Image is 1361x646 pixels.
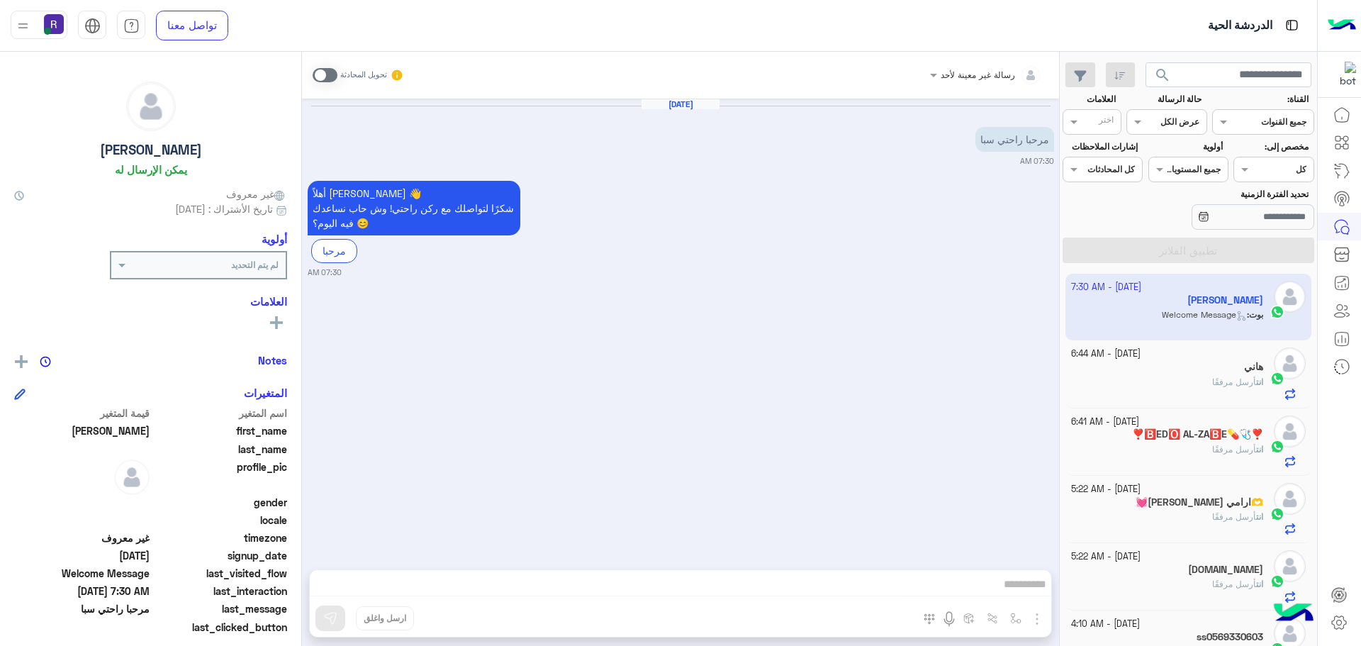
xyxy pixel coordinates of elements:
button: تطبيق الفلاتر [1063,238,1314,263]
span: قيمة المتغير [14,406,150,421]
a: تواصل معنا [156,11,228,40]
span: أرسل مرفقًا [1212,444,1256,455]
span: last_interaction [152,584,288,598]
h6: Notes [258,354,287,367]
span: أرسل مرفقًا [1212,579,1256,589]
label: تحديد الفترة الزمنية [1150,188,1309,201]
h5: [PERSON_NAME] [100,142,202,158]
img: tab [84,18,101,34]
span: last_message [152,601,288,616]
span: locale [152,513,288,528]
img: WhatsApp [1270,507,1284,521]
span: تاريخ الأشتراك : [DATE] [175,201,273,216]
img: defaultAdmin.png [1274,416,1306,447]
span: signup_date [152,548,288,563]
img: Logo [1328,11,1356,40]
span: timezone [152,530,288,545]
div: اختر [1099,113,1116,130]
span: last_name [152,442,288,457]
img: WhatsApp [1270,574,1284,589]
span: أرسل مرفقًا [1212,377,1256,387]
img: defaultAdmin.png [114,460,150,495]
span: gender [152,495,288,510]
h5: 🫶ارامي ابو راشد💓 [1136,496,1263,508]
span: null [14,620,150,635]
div: مرحبا [311,239,357,262]
span: انت [1256,579,1263,589]
small: [DATE] - 6:41 AM [1071,416,1139,429]
button: ارسل واغلق [356,606,414,630]
span: 2025-10-14T04:30:25.98Z [14,584,150,598]
span: Welcome Message [14,566,150,581]
span: first_name [152,423,288,438]
p: الدردشة الحية [1208,16,1272,35]
span: غير معروف [226,186,287,201]
h5: هاني [1244,361,1263,373]
img: tab [123,18,140,34]
img: profile [14,17,32,35]
b: لم يتم التحديد [231,260,279,270]
img: 322853014244696 [1331,62,1356,87]
small: [DATE] - 4:10 AM [1071,618,1140,631]
small: تحويل المحادثة [340,69,387,81]
label: العلامات [1064,93,1116,106]
small: 07:30 AM [308,267,342,278]
h6: [DATE] [642,99,719,109]
button: search [1146,62,1180,93]
img: defaultAdmin.png [127,82,175,130]
h5: ❣️🅱️ED🅾️ AL-ZA🅱️E💊🩺❣️ [1132,428,1263,440]
small: [DATE] - 6:44 AM [1071,347,1141,361]
span: انت [1256,377,1263,387]
a: tab [117,11,145,40]
small: [DATE] - 5:22 AM [1071,550,1141,564]
label: أولوية [1150,140,1223,153]
img: defaultAdmin.png [1274,550,1306,582]
span: null [14,513,150,528]
small: 07:30 AM [1020,155,1054,167]
span: search [1154,67,1171,84]
span: انت [1256,444,1263,455]
span: مرحبا راحتي سبا [14,601,150,616]
p: 14/10/2025, 7:30 AM [975,127,1054,152]
img: WhatsApp [1270,372,1284,386]
span: last_visited_flow [152,566,288,581]
label: حالة الرسالة [1128,93,1202,106]
span: profile_pic [152,460,288,492]
h6: المتغيرات [244,386,287,399]
span: أرسل مرفقًا [1212,511,1256,522]
img: add [15,355,28,368]
span: اسم المتغير [152,406,288,421]
h5: ss0569330603 [1197,631,1263,643]
img: tab [1283,16,1301,34]
label: القناة: [1214,93,1309,106]
span: null [14,495,150,510]
img: defaultAdmin.png [1274,483,1306,515]
img: userImage [44,14,64,34]
h6: العلامات [14,295,287,308]
label: مخصص إلى: [1236,140,1309,153]
img: notes [40,356,51,367]
span: last_clicked_button [152,620,288,635]
small: [DATE] - 5:22 AM [1071,483,1141,496]
label: إشارات الملاحظات [1064,140,1137,153]
h6: أولوية [262,233,287,245]
img: WhatsApp [1270,440,1284,454]
img: defaultAdmin.png [1274,347,1306,379]
p: 14/10/2025, 7:30 AM [308,181,520,235]
h6: يمكن الإرسال له [115,163,187,176]
span: انت [1256,511,1263,522]
h5: Ch.ge [1188,564,1263,576]
span: 2025-10-14T04:30:25.985Z [14,548,150,563]
span: رسالة غير معينة لأحد [941,69,1015,80]
span: MUSTAFA [14,423,150,438]
span: غير معروف [14,530,150,545]
img: hulul-logo.png [1269,589,1318,639]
